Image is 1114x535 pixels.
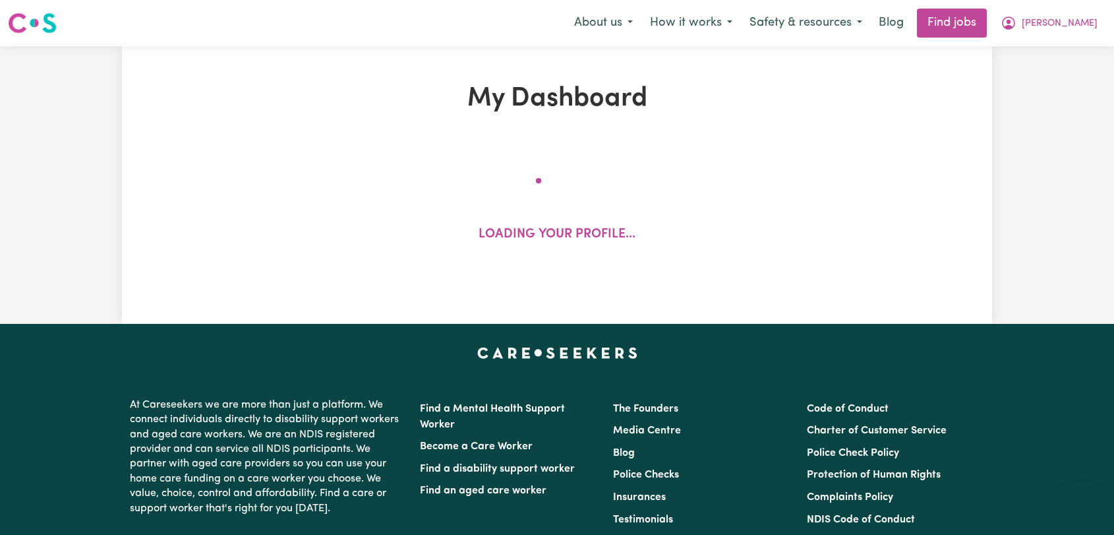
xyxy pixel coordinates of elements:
[807,425,947,436] a: Charter of Customer Service
[613,470,679,480] a: Police Checks
[917,9,987,38] a: Find jobs
[613,492,666,503] a: Insurances
[275,83,839,115] h1: My Dashboard
[613,425,681,436] a: Media Centre
[566,9,641,37] button: About us
[420,441,533,452] a: Become a Care Worker
[477,348,637,358] a: Careseekers home page
[807,404,889,414] a: Code of Conduct
[420,486,546,496] a: Find an aged care worker
[420,404,565,430] a: Find a Mental Health Support Worker
[807,492,893,503] a: Complaints Policy
[641,9,741,37] button: How it works
[613,404,678,414] a: The Founders
[992,9,1106,37] button: My Account
[8,11,57,35] img: Careseekers logo
[420,464,575,474] a: Find a disability support worker
[807,470,941,480] a: Protection of Human Rights
[613,515,673,525] a: Testimonials
[871,9,912,38] a: Blog
[130,393,404,521] p: At Careseekers we are more than just a platform. We connect individuals directly to disability su...
[1061,482,1103,524] iframe: Button to launch messaging window
[1022,16,1098,31] span: [PERSON_NAME]
[613,448,635,458] a: Blog
[741,9,871,37] button: Safety & resources
[479,226,635,245] p: Loading your profile...
[807,448,899,458] a: Police Check Policy
[807,515,915,525] a: NDIS Code of Conduct
[8,8,57,38] a: Careseekers logo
